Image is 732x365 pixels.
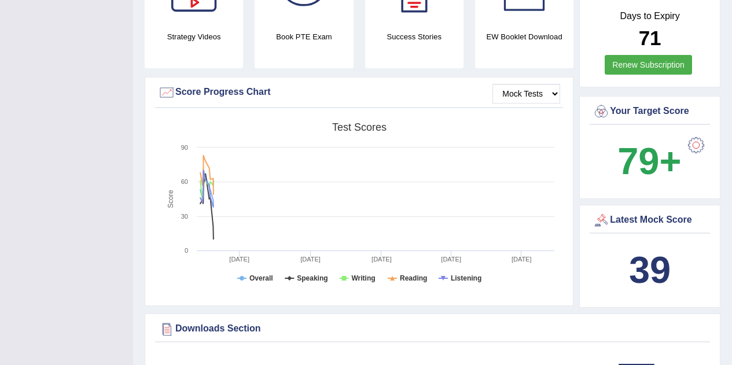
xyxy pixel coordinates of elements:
tspan: [DATE] [229,256,249,263]
tspan: Overall [249,274,273,282]
tspan: Listening [451,274,481,282]
div: Latest Mock Score [593,212,707,229]
tspan: Score [167,190,175,208]
tspan: [DATE] [300,256,321,263]
tspan: Speaking [297,274,328,282]
h4: Book PTE Exam [255,31,353,43]
tspan: [DATE] [371,256,392,263]
div: Downloads Section [158,320,707,338]
tspan: [DATE] [441,256,461,263]
text: 30 [181,213,188,220]
tspan: Reading [400,274,427,282]
b: 39 [629,249,671,291]
tspan: Test scores [332,121,387,133]
tspan: Writing [351,274,375,282]
text: 90 [181,144,188,151]
text: 0 [185,247,188,254]
tspan: [DATE] [512,256,532,263]
h4: Days to Expiry [593,11,707,21]
text: 60 [181,178,188,185]
div: Score Progress Chart [158,84,560,101]
h4: Success Stories [365,31,464,43]
a: Renew Subscription [605,55,692,75]
b: 79+ [617,140,681,182]
b: 71 [639,27,661,49]
div: Your Target Score [593,103,707,120]
h4: EW Booklet Download [475,31,573,43]
h4: Strategy Videos [145,31,243,43]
